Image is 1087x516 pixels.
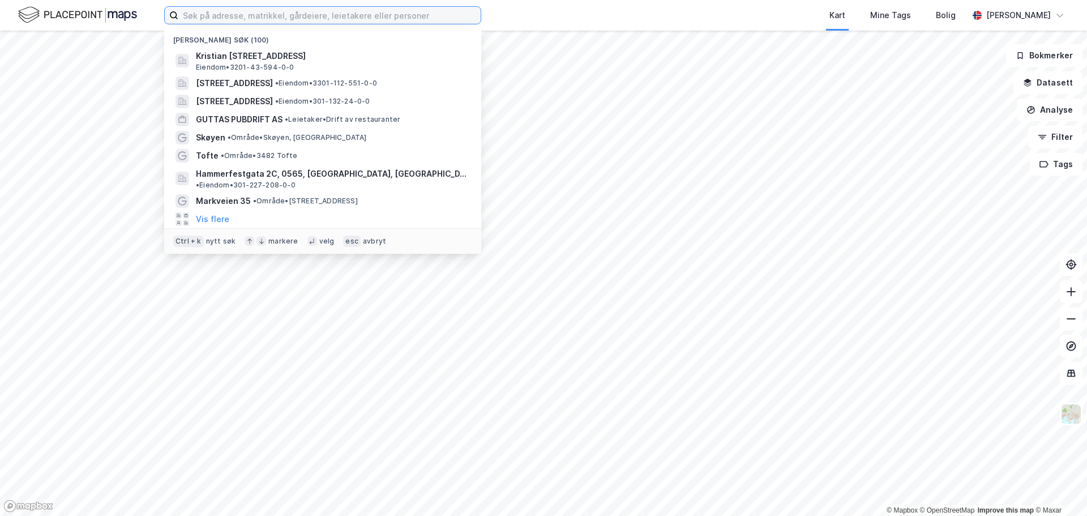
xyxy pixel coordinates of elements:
a: Mapbox [887,506,918,514]
span: • [196,181,199,189]
span: [STREET_ADDRESS] [196,95,273,108]
span: Eiendom • 301-227-208-0-0 [196,181,296,190]
div: esc [343,236,361,247]
span: [STREET_ADDRESS] [196,76,273,90]
span: Skøyen [196,131,225,144]
span: • [285,115,288,123]
span: Eiendom • 3301-112-551-0-0 [275,79,377,88]
button: Filter [1028,126,1082,148]
span: • [221,151,224,160]
span: GUTTAS PUBDRIFT AS [196,113,283,126]
div: nytt søk [206,237,236,246]
span: Område • Skøyen, [GEOGRAPHIC_DATA] [228,133,367,142]
span: Tofte [196,149,219,163]
span: Område • 3482 Tofte [221,151,298,160]
div: velg [319,237,335,246]
span: Eiendom • 3201-43-594-0-0 [196,63,294,72]
div: Ctrl + k [173,236,204,247]
button: Datasett [1013,71,1082,94]
input: Søk på adresse, matrikkel, gårdeiere, leietakere eller personer [178,7,481,24]
img: Z [1060,403,1082,425]
a: Improve this map [978,506,1034,514]
span: Hammerfestgata 2C, 0565, [GEOGRAPHIC_DATA], [GEOGRAPHIC_DATA] [196,167,468,181]
button: Bokmerker [1006,44,1082,67]
span: • [228,133,231,142]
span: Eiendom • 301-132-24-0-0 [275,97,370,106]
a: Mapbox homepage [3,500,53,513]
div: Kart [829,8,845,22]
button: Tags [1030,153,1082,176]
div: markere [268,237,298,246]
div: avbryt [363,237,386,246]
img: logo.f888ab2527a4732fd821a326f86c7f29.svg [18,5,137,25]
div: Bolig [936,8,956,22]
span: Kristian [STREET_ADDRESS] [196,49,468,63]
span: • [275,97,279,105]
span: Markveien 35 [196,194,251,208]
div: Mine Tags [870,8,911,22]
span: • [253,197,256,205]
button: Analyse [1017,99,1082,121]
span: Område • [STREET_ADDRESS] [253,197,358,206]
a: OpenStreetMap [920,506,975,514]
div: Kontrollprogram for chat [1030,462,1087,516]
div: [PERSON_NAME] [986,8,1051,22]
span: • [275,79,279,87]
span: Leietaker • Drift av restauranter [285,115,400,124]
iframe: Chat Widget [1030,462,1087,516]
button: Vis flere [196,212,229,226]
div: [PERSON_NAME] søk (100) [164,27,481,47]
